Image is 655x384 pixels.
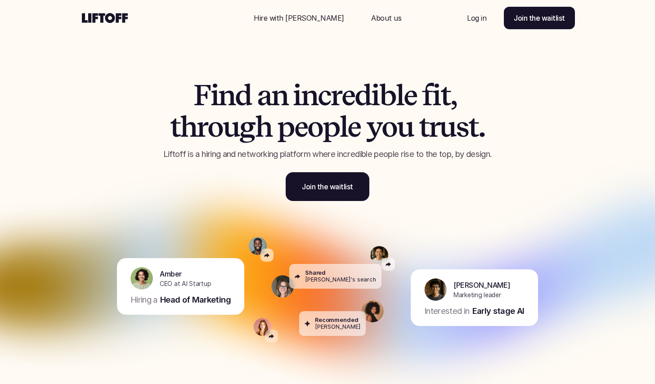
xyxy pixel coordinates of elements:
[136,148,519,160] p: Liftoff is a hiring and networking platform where incredible people rise to the top, by design.
[254,13,344,23] p: Hire with [PERSON_NAME]
[360,7,412,29] a: Nav Link
[305,269,326,276] p: Shared
[286,172,369,201] a: Join the waitlist
[371,80,379,111] span: i
[453,280,510,290] p: [PERSON_NAME]
[456,7,497,29] a: Nav Link
[381,111,397,143] span: o
[467,13,486,23] p: Log in
[218,80,235,111] span: n
[478,111,485,143] span: .
[371,13,401,23] p: About us
[424,305,470,317] p: Interested in
[239,111,255,143] span: g
[307,111,323,143] span: o
[429,111,440,143] span: r
[468,111,478,143] span: t
[243,7,355,29] a: Nav Link
[301,80,318,111] span: n
[404,80,417,111] span: e
[294,111,308,143] span: e
[432,80,440,111] span: i
[318,80,331,111] span: c
[347,111,361,143] span: e
[440,80,450,111] span: t
[331,80,341,111] span: r
[315,324,360,330] p: [PERSON_NAME]
[255,111,272,143] span: h
[193,80,211,111] span: F
[439,111,456,143] span: u
[293,80,301,111] span: i
[315,317,359,323] p: Recommended
[160,279,211,289] p: CEO at AI Startup
[450,80,457,111] span: ,
[514,13,565,23] p: Join the waitlist
[271,80,288,111] span: n
[130,294,157,306] p: Hiring a
[419,111,429,143] span: t
[170,111,180,143] span: t
[422,80,432,111] span: f
[341,80,355,111] span: e
[160,268,182,279] p: Amber
[277,111,294,143] span: p
[354,80,371,111] span: d
[340,111,347,143] span: l
[366,111,382,143] span: y
[323,111,340,143] span: p
[456,111,468,143] span: s
[211,80,219,111] span: i
[305,277,376,283] p: [PERSON_NAME]'s search
[379,80,396,111] span: b
[397,111,413,143] span: u
[180,111,197,143] span: h
[223,111,239,143] span: u
[504,7,575,29] a: Join the waitlist
[235,80,251,111] span: d
[257,80,271,111] span: a
[453,290,501,300] p: Marketing leader
[302,181,353,192] p: Join the waitlist
[207,111,223,143] span: o
[472,305,525,317] p: Early stage AI
[160,294,231,306] p: Head of Marketing
[396,80,404,111] span: l
[197,111,207,143] span: r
